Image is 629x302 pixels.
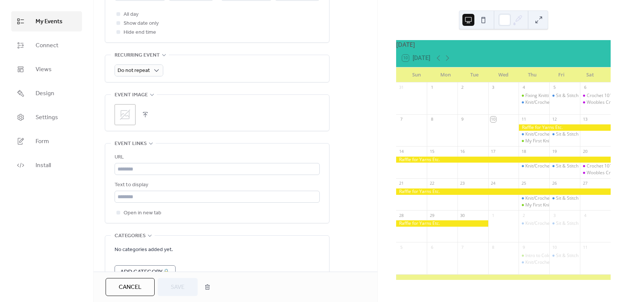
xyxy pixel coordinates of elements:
div: Text to display [115,181,318,190]
div: Raffle for Yarns Etc. [396,188,611,195]
span: Hide end time [124,28,156,37]
div: 10 [551,244,557,250]
div: 11 [521,117,526,122]
div: My First Knitted Sweater Class - Part 2 [519,202,549,208]
div: Knit/Crochet Night [525,163,563,169]
div: Woobles Crochet Class (Part 2) [580,170,611,176]
span: All day [124,10,139,19]
div: 14 [398,148,404,154]
div: 18 [521,148,526,154]
div: 9 [521,244,526,250]
div: ; [115,104,136,125]
div: 10 [490,117,496,122]
div: 1 [490,212,496,218]
a: Connect [11,35,82,55]
span: Design [36,89,54,98]
div: 3 [490,85,496,90]
div: 30 [460,212,465,218]
div: 13 [582,117,588,122]
div: Sat [576,67,605,82]
div: 20 [582,148,588,154]
div: 5 [398,244,404,250]
span: Cancel [119,283,142,292]
a: Settings [11,107,82,127]
div: 7 [460,244,465,250]
div: 26 [551,181,557,186]
div: Raffle for Yarns Etc. [396,157,611,163]
div: 6 [582,85,588,90]
div: 29 [429,212,435,218]
div: Crochet 101 (Part 2) [580,163,611,169]
span: Categories [115,232,146,241]
div: Sit & Stitch [556,93,578,99]
div: Sit & Stitch [549,131,580,138]
div: URL [115,153,318,162]
div: Knit/Crochet Night [525,220,563,227]
span: Do not repeat [118,66,150,76]
div: Knit/Crochet Night [519,131,549,138]
div: Knit/Crochet Night [519,99,549,106]
div: 7 [398,117,404,122]
a: My Events [11,11,82,31]
div: Fri [547,67,575,82]
div: Sit & Stitch [549,195,580,202]
div: 5 [551,85,557,90]
div: 8 [490,244,496,250]
div: Woobles Crochet Class (Part 1) [580,99,611,106]
div: 28 [398,212,404,218]
a: Views [11,59,82,79]
div: 1 [429,85,435,90]
span: Connect [36,41,58,50]
div: 17 [490,148,496,154]
span: Event image [115,91,148,100]
div: 11 [582,244,588,250]
div: Sit & Stitch [556,253,578,259]
div: Knit/Crochet Night [525,259,563,266]
div: 2 [521,212,526,218]
span: Install [36,161,51,170]
div: My First Knitted Sweater Class - Part 2 [525,202,604,208]
div: Sit & Stitch [556,131,578,138]
span: Settings [36,113,58,122]
div: Sit & Stitch [549,253,580,259]
div: Intro to Colorwork 1/2 [525,253,571,259]
div: Knit/Crochet Night [519,259,549,266]
a: Design [11,83,82,103]
div: Tue [460,67,489,82]
div: 27 [582,181,588,186]
span: My Events [36,17,63,26]
div: 4 [521,85,526,90]
div: Fixing Knitting Mistakes Class [519,93,549,99]
span: Views [36,65,52,74]
div: Fixing Knitting Mistakes Class [525,93,586,99]
div: Crochet 101 (Part 1) [587,93,629,99]
div: Wed [489,67,518,82]
div: Thu [518,67,547,82]
div: Sun [402,67,431,82]
button: Cancel [106,278,155,296]
div: Knit/Crochet Night [525,195,563,202]
div: Sit & Stitch [556,220,578,227]
a: Install [11,155,82,175]
div: Crochet 101 (Part 2) [587,163,629,169]
div: 19 [551,148,557,154]
div: 8 [429,117,435,122]
div: Knit/Crochet Night [519,163,549,169]
div: 9 [460,117,465,122]
div: 25 [521,181,526,186]
div: My First Knitted Sweater Class - Part 1 [525,138,604,144]
div: Intro to Colorwork 1/2 [519,253,549,259]
div: My First Knitted Sweater Class - Part 1 [519,138,549,144]
div: 6 [429,244,435,250]
div: Knit/Crochet Night [525,99,563,106]
span: Show date only [124,19,159,28]
div: Sit & Stitch [549,93,580,99]
div: 16 [460,148,465,154]
div: 4 [582,212,588,218]
span: Open in new tab [124,209,161,218]
div: 23 [460,181,465,186]
div: 22 [429,181,435,186]
div: Sit & Stitch [549,163,580,169]
span: Event links [115,139,147,148]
